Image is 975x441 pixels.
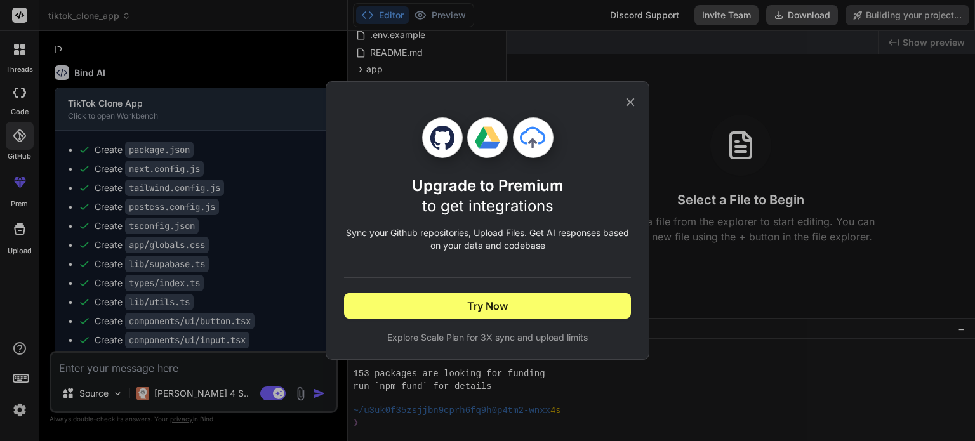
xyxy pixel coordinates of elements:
p: Sync your Github repositories, Upload Files. Get AI responses based on your data and codebase [344,227,631,252]
span: to get integrations [422,197,554,215]
button: Try Now [344,293,631,319]
span: Try Now [467,298,508,313]
span: Explore Scale Plan for 3X sync and upload limits [344,331,631,344]
h1: Upgrade to Premium [412,176,564,216]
